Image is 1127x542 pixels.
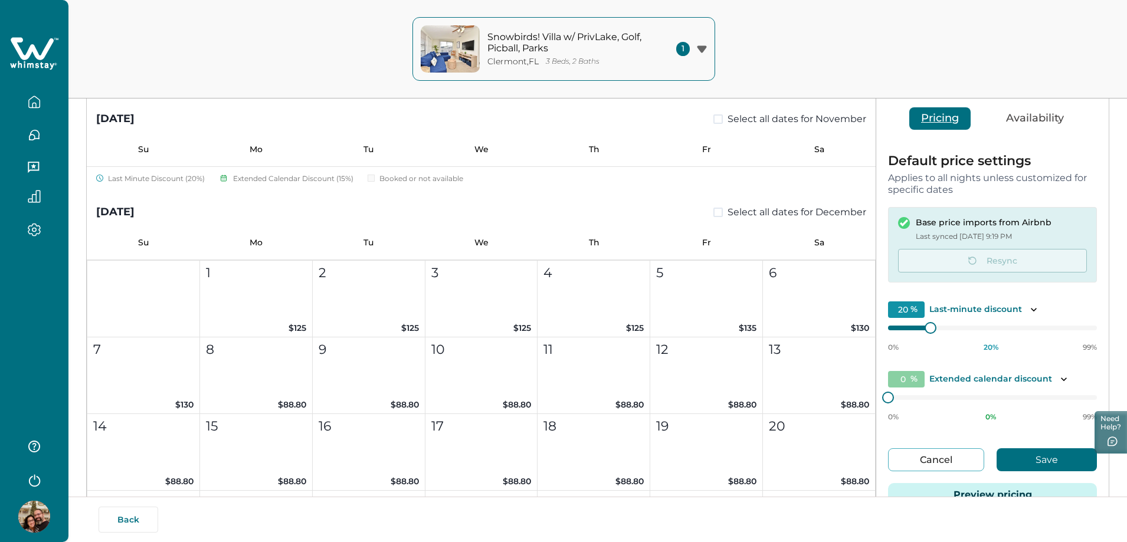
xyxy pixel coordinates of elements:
[425,238,538,248] p: We
[656,263,663,283] p: 5
[538,414,650,491] button: 18$88.80
[412,17,715,81] button: property-coverSnowbirds! Villa w/ PrivLake, Golf, Picball, ParksClermont,FL3 Beds, 2 Baths1
[200,337,313,414] button: 8$88.80
[319,416,331,436] p: 16
[503,399,531,410] span: $88.80
[96,111,135,127] div: [DATE]
[319,493,333,513] p: 23
[312,238,425,248] p: Tu
[1057,372,1071,386] button: Toggle description
[543,416,556,436] p: 18
[487,31,647,54] p: Snowbirds! Villa w/ PrivLake, Golf, Picball, Parks
[425,144,538,155] p: We
[313,261,425,337] button: 2$125
[425,261,538,337] button: 3$125
[997,448,1097,471] button: Save
[93,416,107,436] p: 14
[728,205,866,219] span: Select all dates for December
[431,340,445,359] p: 10
[615,399,644,410] span: $88.80
[888,172,1097,195] p: Applies to all nights unless customized for specific dates
[985,412,996,422] p: 0 %
[199,144,312,155] p: Mo
[99,507,158,533] button: Back
[739,323,756,333] span: $135
[96,204,135,220] div: [DATE]
[650,337,763,414] button: 12$88.80
[769,340,781,359] p: 13
[278,476,306,487] span: $88.80
[513,323,531,333] span: $125
[503,476,531,487] span: $88.80
[368,173,463,184] div: Booked or not available
[431,493,447,513] p: 24
[319,263,326,283] p: 2
[1083,343,1097,352] p: 99%
[278,399,306,410] span: $88.80
[888,155,1097,167] p: Default price settings
[769,263,777,283] p: 6
[487,57,539,67] p: Clermont , FL
[898,249,1087,272] button: Resync
[87,337,200,414] button: 7$130
[841,476,869,487] span: $88.80
[289,323,306,333] span: $125
[888,343,899,352] p: 0%
[421,25,480,73] img: property-cover
[165,476,194,487] span: $88.80
[769,416,785,436] p: 20
[93,493,106,513] p: 21
[538,144,650,155] p: Th
[425,414,538,491] button: 17$88.80
[994,107,1076,130] button: Availability
[916,231,1051,242] p: Last synced [DATE] 9:19 PM
[199,238,312,248] p: Mo
[929,373,1052,385] p: Extended calendar discount
[200,414,313,491] button: 15$88.80
[650,238,763,248] p: Fr
[909,107,971,130] button: Pricing
[312,144,425,155] p: Tu
[543,493,558,513] p: 25
[728,112,866,126] span: Select all dates for November
[656,493,671,513] p: 26
[96,173,205,184] div: Last Minute Discount (20%)
[650,261,763,337] button: 5$135
[615,476,644,487] span: $88.80
[626,323,644,333] span: $125
[763,261,876,337] button: 6$130
[1027,303,1041,317] button: Toggle description
[841,399,869,410] span: $88.80
[200,261,313,337] button: 1$125
[87,238,199,248] p: Su
[391,399,419,410] span: $88.80
[763,337,876,414] button: 13$88.80
[313,414,425,491] button: 16$88.80
[728,399,756,410] span: $88.80
[656,340,669,359] p: 12
[543,340,553,359] p: 11
[650,144,763,155] p: Fr
[929,304,1022,316] p: Last-minute discount
[769,493,784,513] p: 27
[763,144,876,155] p: Sa
[206,493,221,513] p: 22
[175,399,194,410] span: $130
[888,483,1097,507] button: Preview pricing
[676,42,690,56] span: 1
[538,238,650,248] p: Th
[319,340,326,359] p: 9
[656,416,669,436] p: 19
[984,343,998,352] p: 20 %
[546,57,599,66] p: 3 Beds, 2 Baths
[763,238,876,248] p: Sa
[851,323,869,333] span: $130
[401,323,419,333] span: $125
[538,337,650,414] button: 11$88.80
[206,340,214,359] p: 8
[538,261,650,337] button: 4$125
[650,414,763,491] button: 19$88.80
[219,173,353,184] div: Extended Calendar Discount (15%)
[916,217,1051,229] p: Base price imports from Airbnb
[93,340,101,359] p: 7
